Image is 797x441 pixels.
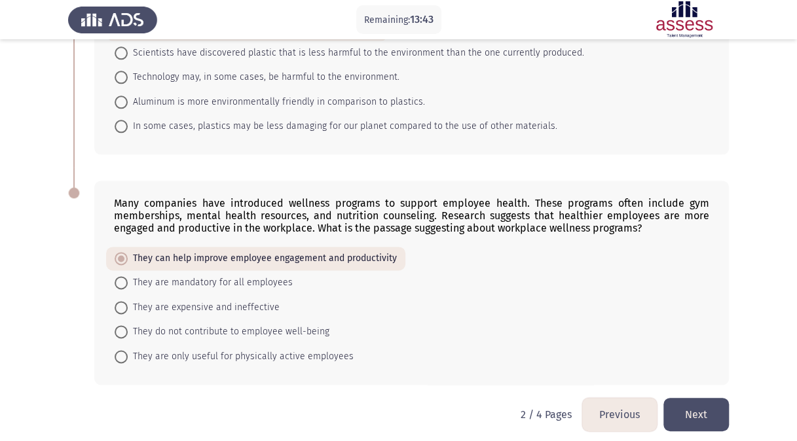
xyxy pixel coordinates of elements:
span: They are expensive and ineffective [128,300,280,315]
span: Technology may, in some cases, be harmful to the environment. [128,69,399,85]
span: They are mandatory for all employees [128,275,293,291]
img: Assessment logo of ASSESS English Language Assessment (3 Module) (Ba - IB) [640,1,729,38]
button: load previous page [582,398,657,431]
span: Scientists have discovered plastic that is less harmful to the environment than the one currently... [128,45,584,61]
span: They are only useful for physically active employees [128,349,354,364]
span: They do not contribute to employee well-being [128,324,329,340]
span: They can help improve employee engagement and productivity [128,251,397,266]
span: Aluminum is more environmentally friendly in comparison to plastics. [128,94,425,110]
button: load next page [663,398,729,431]
span: 13:43 [410,13,434,26]
img: Assess Talent Management logo [68,1,157,38]
div: Many companies have introduced wellness programs to support employee health. These programs often... [114,197,709,234]
span: In some cases, plastics may be less damaging for our planet compared to the use of other materials. [128,118,557,134]
p: Remaining: [364,12,434,28]
p: 2 / 4 Pages [521,408,572,421]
